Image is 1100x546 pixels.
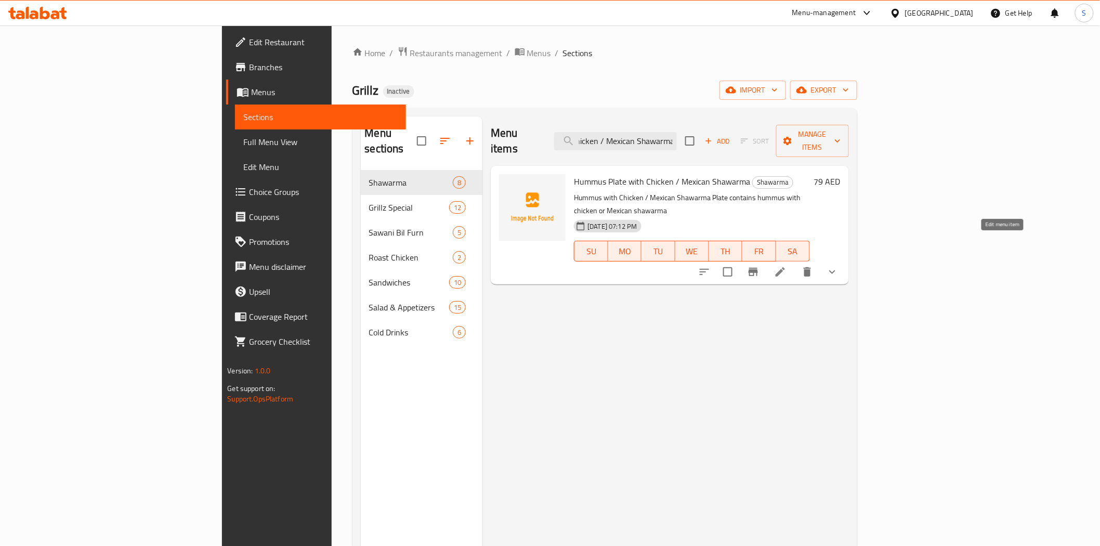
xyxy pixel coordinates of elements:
[410,47,503,59] span: Restaurants management
[369,251,453,264] span: Roast Chicken
[713,244,739,259] span: TH
[361,166,483,349] nav: Menu sections
[369,176,453,189] span: Shawarma
[453,251,466,264] div: items
[820,259,845,284] button: show more
[243,111,397,123] span: Sections
[361,195,483,220] div: Grillz Special12
[608,241,642,262] button: MO
[563,47,593,59] span: Sections
[741,259,766,284] button: Branch-specific-item
[411,130,433,152] span: Select all sections
[453,178,465,188] span: 8
[747,244,772,259] span: FR
[1082,7,1086,19] span: S
[226,80,405,105] a: Menus
[449,301,466,314] div: items
[226,229,405,254] a: Promotions
[226,179,405,204] a: Choice Groups
[369,201,449,214] span: Grillz Special
[574,191,809,217] p: Hummus with Chicken / Mexican Shawarma Plate contains hummus with chicken or Mexican shawarma
[776,241,810,262] button: SA
[249,236,397,248] span: Promotions
[646,244,671,259] span: TU
[243,161,397,173] span: Edit Menu
[235,129,405,154] a: Full Menu View
[361,320,483,345] div: Cold Drinks6
[679,244,705,259] span: WE
[251,86,397,98] span: Menus
[226,304,405,329] a: Coverage Report
[249,285,397,298] span: Upsell
[719,81,786,100] button: import
[369,326,453,339] span: Cold Drinks
[449,276,466,289] div: items
[515,46,551,60] a: Menus
[226,55,405,80] a: Branches
[491,125,542,157] h2: Menu items
[675,241,709,262] button: WE
[574,174,750,189] span: Hummus Plate with Chicken / Mexican Shawarma
[499,174,566,241] img: Hummus Plate with Chicken / Mexican Shawarma
[784,128,841,154] span: Manage items
[814,174,841,189] h6: 79 AED
[701,133,734,149] button: Add
[243,136,397,148] span: Full Menu View
[249,36,397,48] span: Edit Restaurant
[249,211,397,223] span: Coupons
[527,47,551,59] span: Menus
[905,7,974,19] div: [GEOGRAPHIC_DATA]
[369,301,449,314] div: Salad & Appetizers
[507,47,510,59] li: /
[776,125,849,157] button: Manage items
[369,276,449,289] span: Sandwiches
[249,186,397,198] span: Choice Groups
[450,303,465,313] span: 15
[790,81,857,100] button: export
[701,133,734,149] span: Add item
[352,46,857,60] nav: breadcrumb
[249,61,397,73] span: Branches
[792,7,856,19] div: Menu-management
[453,226,466,239] div: items
[457,128,482,153] button: Add section
[717,261,739,283] span: Select to update
[555,47,559,59] li: /
[703,135,731,147] span: Add
[361,170,483,195] div: Shawarma8
[369,226,453,239] span: Sawani Bil Furn
[798,84,849,97] span: export
[235,105,405,129] a: Sections
[453,253,465,263] span: 2
[361,295,483,320] div: Salad & Appetizers15
[453,228,465,238] span: 5
[579,244,604,259] span: SU
[235,154,405,179] a: Edit Menu
[612,244,638,259] span: MO
[255,364,271,378] span: 1.0.0
[583,222,641,231] span: [DATE] 07:12 PM
[227,364,253,378] span: Version:
[453,328,465,337] span: 6
[453,326,466,339] div: items
[226,279,405,304] a: Upsell
[679,130,701,152] span: Select section
[433,128,457,153] span: Sort sections
[449,201,466,214] div: items
[249,310,397,323] span: Coverage Report
[226,30,405,55] a: Edit Restaurant
[728,84,778,97] span: import
[450,278,465,288] span: 10
[227,382,275,395] span: Get support on:
[641,241,675,262] button: TU
[574,241,608,262] button: SU
[226,204,405,229] a: Coupons
[361,270,483,295] div: Sandwiches10
[753,176,793,188] span: Shawarma
[249,335,397,348] span: Grocery Checklist
[227,392,293,406] a: Support.OpsPlatform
